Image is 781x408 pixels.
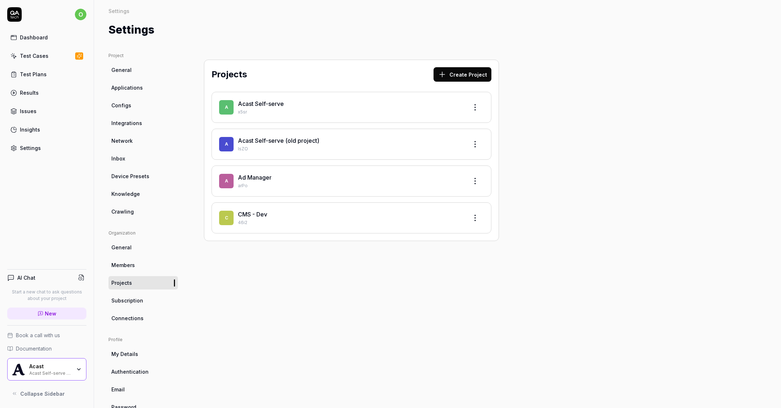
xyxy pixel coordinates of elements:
[108,187,178,201] a: Knowledge
[238,146,462,152] p: IsZO
[7,345,86,352] a: Documentation
[219,137,234,151] span: A
[219,211,234,225] span: C
[108,22,154,38] h1: Settings
[7,289,86,302] p: Start a new chat to ask questions about your project
[20,126,40,133] div: Insights
[108,99,178,112] a: Configs
[7,67,86,81] a: Test Plans
[434,67,491,82] button: Create Project
[108,230,178,236] div: Organization
[108,294,178,307] a: Subscription
[108,383,178,396] a: Email
[108,52,178,59] div: Project
[111,172,149,180] span: Device Presets
[111,155,125,162] span: Inbox
[111,84,143,91] span: Applications
[7,49,86,63] a: Test Cases
[16,331,60,339] span: Book a call with us
[238,211,267,218] a: CMS - Dev
[108,336,178,343] div: Profile
[238,100,284,107] a: Acast Self-serve
[238,182,462,189] p: arPo
[111,66,132,74] span: General
[238,174,272,181] a: Ad Manager
[7,308,86,319] a: New
[12,363,25,376] img: Acast Logo
[111,279,132,287] span: Projects
[45,310,56,317] span: New
[108,81,178,94] a: Applications
[111,297,143,304] span: Subscription
[111,368,149,375] span: Authentication
[16,345,52,352] span: Documentation
[111,314,144,322] span: Connections
[108,169,178,183] a: Device Presets
[20,52,48,60] div: Test Cases
[7,86,86,100] a: Results
[111,137,133,145] span: Network
[111,102,131,109] span: Configs
[108,205,178,218] a: Crawling
[75,9,86,20] span: o
[108,116,178,130] a: Integrations
[29,363,71,370] div: Acast
[20,89,39,96] div: Results
[20,34,48,41] div: Dashboard
[212,68,247,81] h2: Projects
[238,219,462,226] p: 46i2
[111,190,140,198] span: Knowledge
[111,244,132,251] span: General
[108,7,129,14] div: Settings
[108,152,178,165] a: Inbox
[20,70,47,78] div: Test Plans
[111,261,135,269] span: Members
[108,347,178,361] a: My Details
[75,7,86,22] button: o
[7,123,86,137] a: Insights
[238,109,462,115] p: x5sr
[20,107,37,115] div: Issues
[108,276,178,289] a: Projects
[108,63,178,77] a: General
[111,386,125,393] span: Email
[7,331,86,339] a: Book a call with us
[111,119,142,127] span: Integrations
[219,100,234,115] span: A
[7,30,86,44] a: Dashboard
[7,141,86,155] a: Settings
[219,174,234,188] span: A
[108,258,178,272] a: Members
[108,365,178,378] a: Authentication
[29,370,71,375] div: Acast Self-serve (old project)
[108,312,178,325] a: Connections
[108,241,178,254] a: General
[17,274,35,282] h4: AI Chat
[238,137,319,144] a: Acast Self-serve (old project)
[20,390,65,398] span: Collapse Sidebar
[7,386,86,401] button: Collapse Sidebar
[7,358,86,381] button: Acast LogoAcastAcast Self-serve (old project)
[111,350,138,358] span: My Details
[20,144,41,152] div: Settings
[111,208,134,215] span: Crawling
[7,104,86,118] a: Issues
[108,134,178,147] a: Network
